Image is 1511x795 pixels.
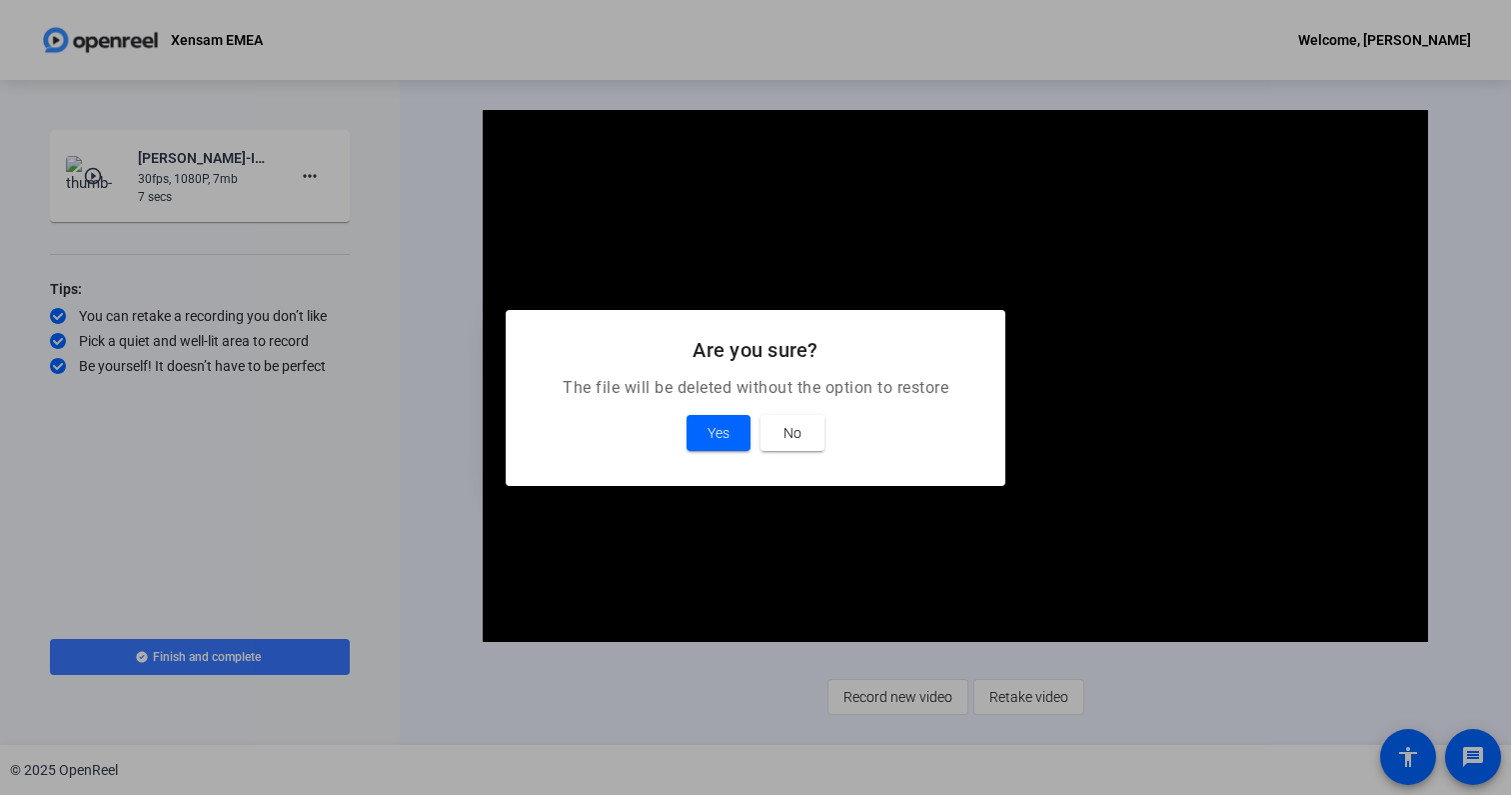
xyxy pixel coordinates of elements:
[708,421,730,445] span: Yes
[783,421,801,445] span: No
[530,376,981,400] p: The file will be deleted without the option to restore
[760,415,824,451] button: No
[530,334,981,366] h2: Are you sure?
[687,415,751,451] button: Yes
